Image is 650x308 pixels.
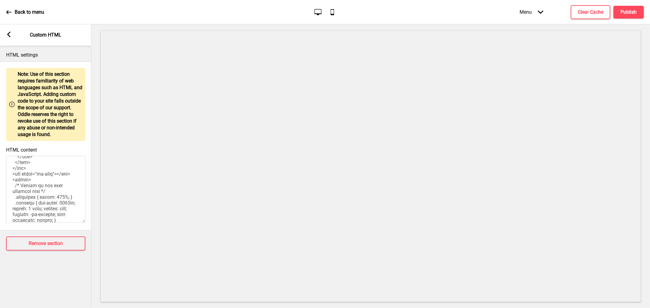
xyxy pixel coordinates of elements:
h4: Remove section [29,240,63,247]
p: Custom HTML [30,32,62,38]
button: Clear Cache [571,5,610,19]
p: Back to menu [15,9,44,16]
h4: Publish [621,9,637,16]
textarea: <lorem> #ipsumdolors-6 .ametconse-adipiscing { elitseddoe: #tem7i9; } #utlaboreetd-1 .magnaa-enim... [6,156,85,223]
button: Publish [613,6,644,19]
p: Note: Use of this section requires familiarity of web languages such as HTML and JavaScript. Addi... [18,71,82,138]
a: Back to menu [6,4,44,20]
h4: Clear Cache [578,9,603,16]
button: Remove section [6,236,85,250]
label: HTML content [6,147,37,153]
div: Menu [513,3,549,21]
p: HTML settings [6,52,85,58]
